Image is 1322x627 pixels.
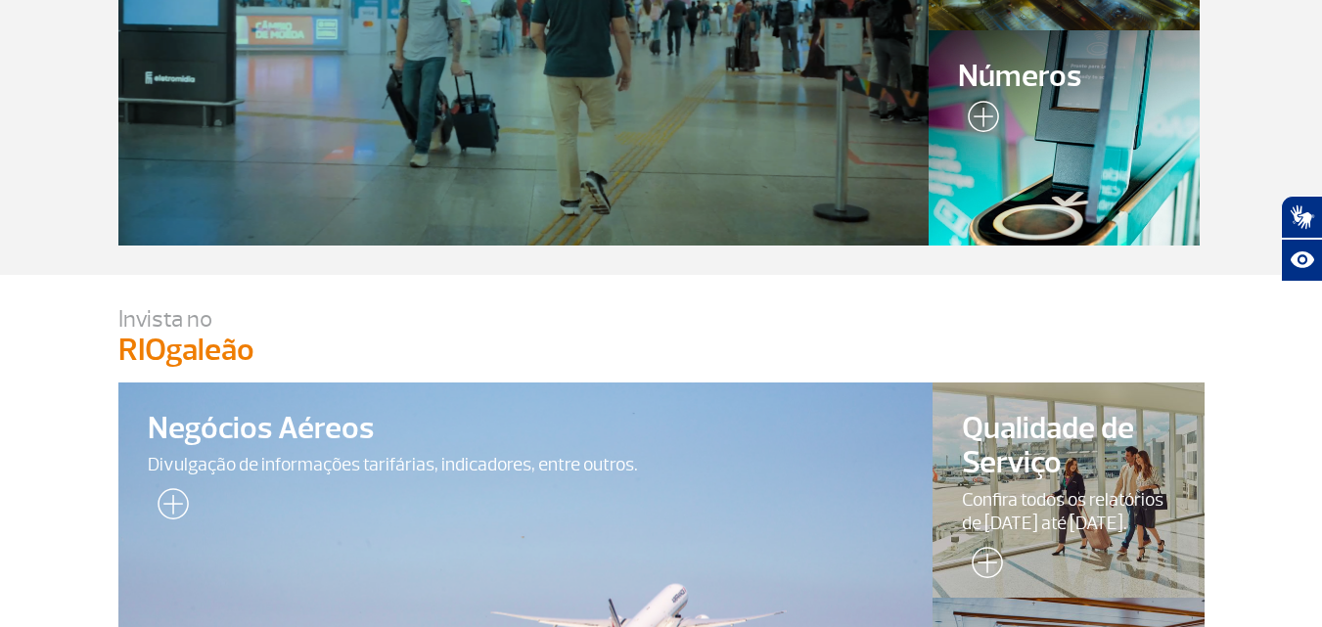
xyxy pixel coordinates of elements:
[148,488,189,527] img: leia-mais
[962,488,1175,535] span: Confira todos os relatórios de [DATE] até [DATE].
[1281,196,1322,282] div: Plugin de acessibilidade da Hand Talk.
[148,412,904,446] span: Negócios Aéreos
[118,334,1205,367] p: RIOgaleão
[148,453,904,476] span: Divulgação de informações tarifárias, indicadores, entre outros.
[1281,196,1322,239] button: Abrir tradutor de língua de sinais.
[118,304,1205,334] p: Invista no
[958,60,1169,94] span: Números
[1281,239,1322,282] button: Abrir recursos assistivos.
[962,412,1175,480] span: Qualidade de Serviço
[933,382,1205,598] a: Qualidade de ServiçoConfira todos os relatórios de [DATE] até [DATE].
[962,547,1003,586] img: leia-mais
[958,101,999,140] img: leia-mais
[929,30,1199,246] a: Números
